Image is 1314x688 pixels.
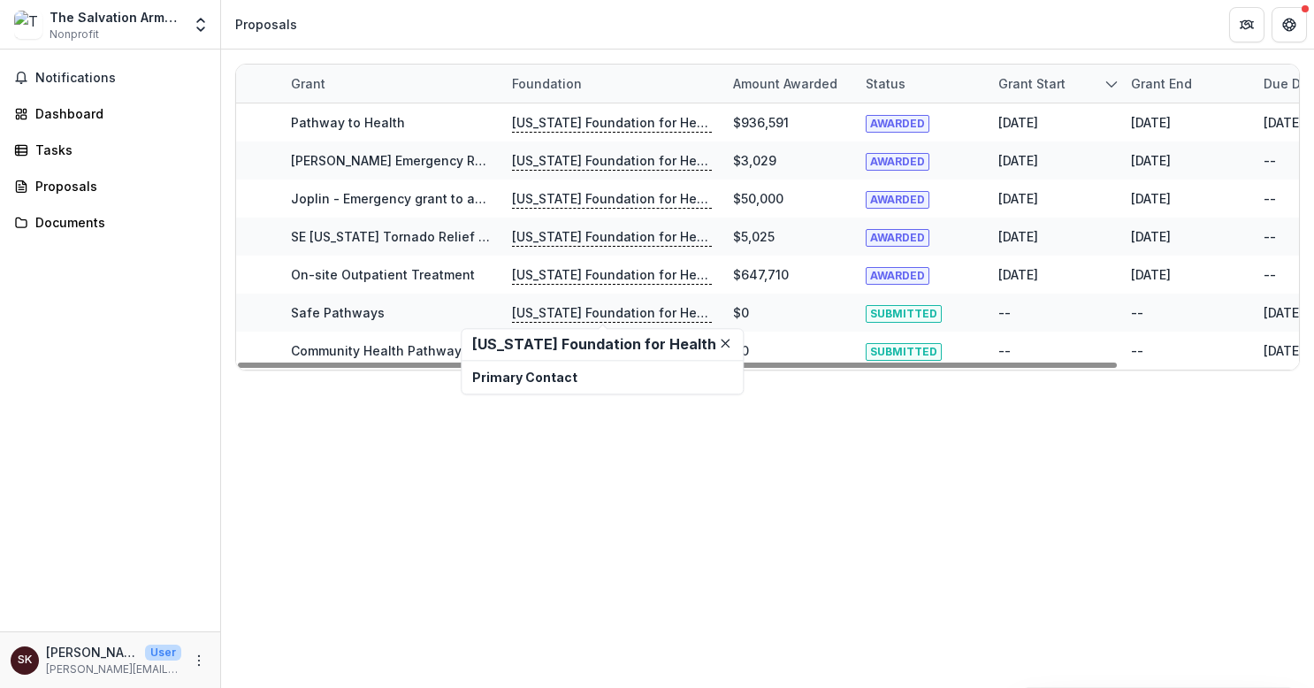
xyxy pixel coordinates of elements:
[855,65,988,103] div: Status
[988,74,1076,93] div: Grant start
[866,343,942,361] span: SUBMITTED
[35,177,199,195] div: Proposals
[280,65,501,103] div: Grant
[291,153,660,168] a: [PERSON_NAME] Emergency Response - Case Management
[512,265,712,285] p: [US_STATE] Foundation for Health
[46,661,181,677] p: [PERSON_NAME][EMAIL_ADDRESS][PERSON_NAME][DOMAIN_NAME]
[291,267,475,282] a: On-site Outpatient Treatment
[866,115,929,133] span: AWARDED
[1131,189,1171,208] div: [DATE]
[14,11,42,39] img: The Salvation Army Midland Division
[1272,7,1307,42] button: Get Help
[998,341,1011,360] div: --
[1120,65,1253,103] div: Grant end
[512,151,712,171] p: [US_STATE] Foundation for Health
[1104,77,1119,91] svg: sorted descending
[188,7,213,42] button: Open entity switcher
[722,65,855,103] div: Amount awarded
[291,229,522,244] a: SE [US_STATE] Tornado Relief Project
[512,113,712,133] p: [US_STATE] Foundation for Health
[18,654,32,666] div: Stacey Koeller
[733,227,775,246] div: $5,025
[988,65,1120,103] div: Grant start
[280,74,336,93] div: Grant
[733,189,783,208] div: $50,000
[1131,227,1171,246] div: [DATE]
[714,333,736,354] button: Close
[501,65,722,103] div: Foundation
[7,208,213,237] a: Documents
[1264,113,1303,132] div: [DATE]
[35,71,206,86] span: Notifications
[1264,303,1303,322] div: [DATE]
[733,303,749,322] div: $0
[998,113,1038,132] div: [DATE]
[291,305,385,320] a: Safe Pathways
[998,265,1038,284] div: [DATE]
[1131,151,1171,170] div: [DATE]
[512,189,712,209] p: [US_STATE] Foundation for Health
[35,213,199,232] div: Documents
[866,267,929,285] span: AWARDED
[733,151,776,170] div: $3,029
[512,303,712,323] p: [US_STATE] Foundation for Health
[7,64,213,92] button: Notifications
[291,343,469,358] a: Community Health Pathways
[7,99,213,128] a: Dashboard
[512,227,712,247] p: [US_STATE] Foundation for Health
[50,27,99,42] span: Nonprofit
[35,141,199,159] div: Tasks
[998,303,1011,322] div: --
[1264,227,1276,246] div: --
[1131,303,1143,322] div: --
[50,8,181,27] div: The Salvation Army Midland Division
[7,135,213,164] a: Tasks
[1264,265,1276,284] div: --
[472,369,732,387] p: Primary Contact
[1264,189,1276,208] div: --
[866,153,929,171] span: AWARDED
[866,305,942,323] span: SUBMITTED
[188,650,210,671] button: More
[1229,7,1264,42] button: Partners
[501,74,592,93] div: Foundation
[291,191,708,206] a: Joplin - Emergency grant to assist families affected by the tornado
[1131,113,1171,132] div: [DATE]
[7,172,213,201] a: Proposals
[855,74,916,93] div: Status
[35,104,199,123] div: Dashboard
[46,643,138,661] p: [PERSON_NAME]
[1264,341,1303,360] div: [DATE]
[866,191,929,209] span: AWARDED
[145,645,181,661] p: User
[472,336,732,353] h2: [US_STATE] Foundation for Health
[1131,265,1171,284] div: [DATE]
[235,15,297,34] div: Proposals
[1120,74,1203,93] div: Grant end
[1264,151,1276,170] div: --
[722,74,848,93] div: Amount awarded
[866,229,929,247] span: AWARDED
[733,113,789,132] div: $936,591
[291,115,405,130] a: Pathway to Health
[228,11,304,37] nav: breadcrumb
[998,151,1038,170] div: [DATE]
[998,227,1038,246] div: [DATE]
[1131,341,1143,360] div: --
[998,189,1038,208] div: [DATE]
[733,265,789,284] div: $647,710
